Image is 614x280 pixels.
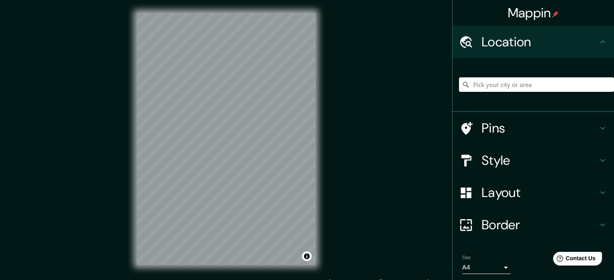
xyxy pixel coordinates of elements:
[137,13,316,265] canvas: Map
[508,5,559,21] h4: Mappin
[302,251,312,261] button: Toggle attribution
[482,185,598,201] h4: Layout
[542,249,605,271] iframe: Help widget launcher
[453,144,614,176] div: Style
[482,34,598,50] h4: Location
[453,209,614,241] div: Border
[462,254,471,261] label: Size
[482,152,598,168] h4: Style
[462,261,511,274] div: A4
[459,77,614,92] input: Pick your city or area
[453,26,614,58] div: Location
[482,120,598,136] h4: Pins
[552,11,559,17] img: pin-icon.png
[482,217,598,233] h4: Border
[453,176,614,209] div: Layout
[453,112,614,144] div: Pins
